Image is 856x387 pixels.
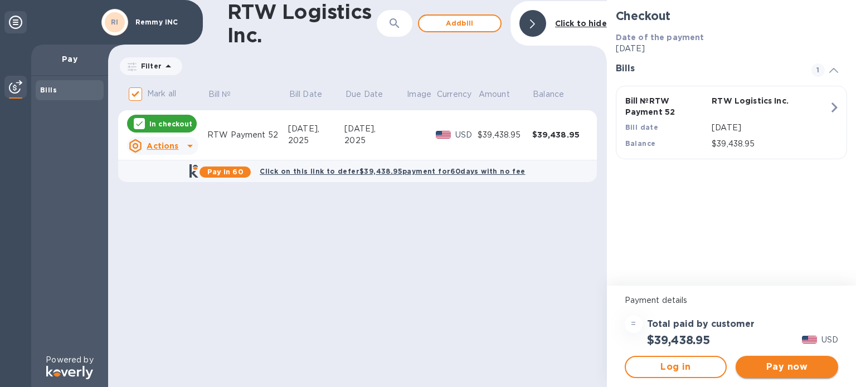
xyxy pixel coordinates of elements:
img: USD [436,131,451,139]
h3: Total paid by customer [647,319,755,330]
p: Powered by [46,354,93,366]
button: Log in [625,356,727,378]
button: Addbill [418,14,502,32]
div: 2025 [288,135,344,146]
p: Bill Date [289,89,322,100]
p: Amount [479,89,510,100]
span: Amount [479,89,524,100]
b: Date of the payment [616,33,704,42]
b: Balance [625,139,656,148]
div: 2025 [344,135,406,146]
p: Image [407,89,431,100]
p: [DATE] [712,122,829,134]
img: USD [802,336,817,344]
div: = [625,315,643,333]
p: USD [455,129,478,141]
p: Remmy INC [135,18,191,26]
b: RI [111,18,119,26]
p: Filter [137,61,162,71]
div: RTW Payment 52 [207,129,288,141]
span: Bill № [208,89,246,100]
p: [DATE] [616,43,847,55]
div: [DATE], [288,123,344,135]
span: Pay now [745,360,829,374]
div: [DATE], [344,123,406,135]
p: Bill № [208,89,231,100]
h2: Checkout [616,9,847,23]
b: Click on this link to defer $39,438.95 payment for 60 days with no fee [260,167,525,175]
span: Balance [533,89,578,100]
button: Pay now [736,356,838,378]
p: RTW Logistics Inc. [712,95,794,106]
p: Payment details [625,295,838,306]
img: Logo [46,366,93,379]
b: Bill date [625,123,659,131]
p: Balance [533,89,564,100]
div: $39,438.95 [478,129,532,141]
p: USD [821,334,838,346]
span: Bill Date [289,89,337,100]
h2: $39,438.95 [647,333,710,347]
p: Mark all [147,88,176,100]
p: Pay [40,53,99,65]
b: Bills [40,86,57,94]
span: Log in [635,360,717,374]
div: $39,438.95 [532,129,587,140]
span: Due Date [346,89,397,100]
button: Bill №RTW Payment 52RTW Logistics Inc.Bill date[DATE]Balance$39,438.95 [616,86,847,159]
p: In checkout [149,119,192,129]
b: Click to hide [555,19,607,28]
p: $39,438.95 [712,138,829,150]
p: Bill № RTW Payment 52 [625,95,708,117]
b: Pay in 60 [207,168,244,176]
span: Add bill [428,17,492,30]
p: Due Date [346,89,383,100]
h3: Bills [616,63,798,74]
p: Currency [437,89,471,100]
u: Actions [147,141,178,150]
span: 1 [811,63,825,77]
